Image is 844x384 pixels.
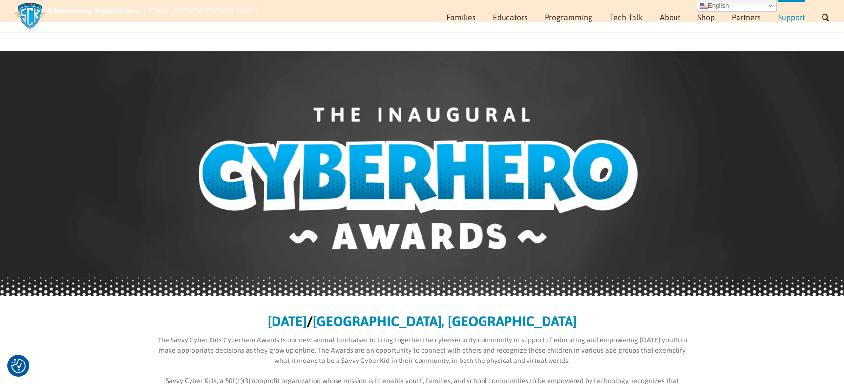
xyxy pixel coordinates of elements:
[268,314,307,329] b: [DATE]
[313,314,577,329] b: [GEOGRAPHIC_DATA], [GEOGRAPHIC_DATA]
[697,13,715,21] span: Shop
[545,13,592,21] span: Programming
[493,13,527,21] span: Educators
[153,335,691,366] p: The Savvy Cyber Kids Cyberhero Awards is our new annual fundraiser to bring together the cybersec...
[778,13,805,21] span: Support
[307,314,313,329] b: /
[446,13,476,21] span: Families
[610,13,643,21] span: Tech Talk
[732,13,761,21] span: Partners
[15,2,45,29] img: Savvy Cyber Kids Logo
[11,359,26,373] img: Revisit consent button
[660,13,680,21] span: About
[11,359,26,373] button: Consent Preferences
[700,2,708,10] img: en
